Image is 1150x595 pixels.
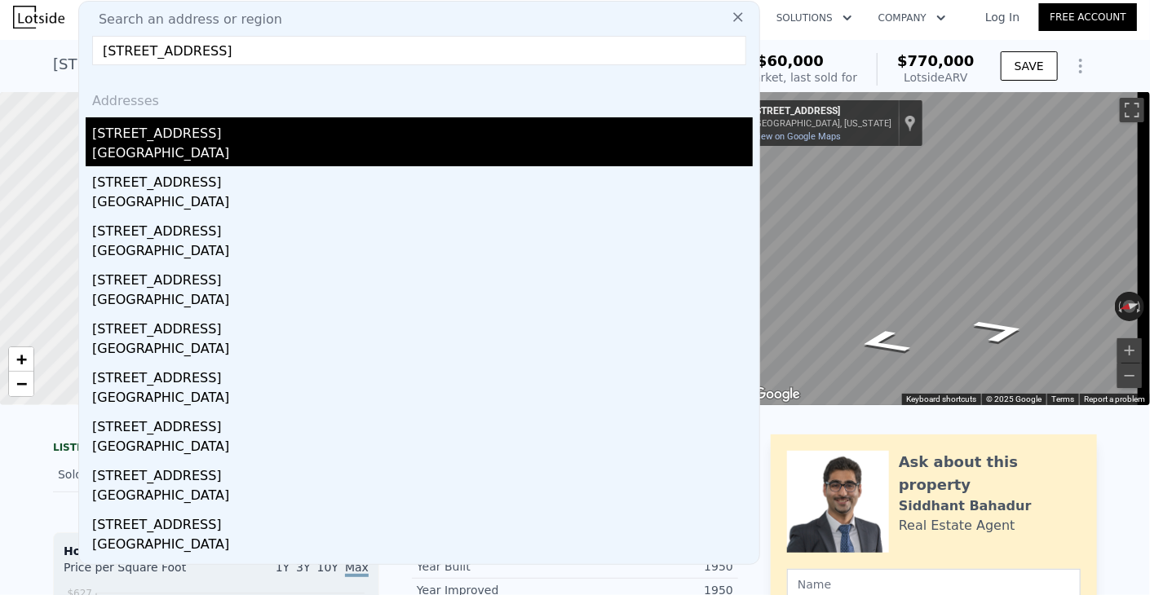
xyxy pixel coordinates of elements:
[92,486,753,509] div: [GEOGRAPHIC_DATA]
[763,3,865,33] button: Solutions
[92,241,753,264] div: [GEOGRAPHIC_DATA]
[9,347,33,372] a: Zoom in
[1115,292,1124,321] button: Rotate counterclockwise
[750,384,804,405] a: Open this area in Google Maps (opens a new window)
[92,558,753,584] div: [STREET_ADDRESS]
[276,561,290,574] span: 1Y
[1114,297,1146,317] button: Reset the view
[92,166,753,192] div: [STREET_ADDRESS]
[897,69,975,86] div: Lotside ARV
[16,349,27,369] span: +
[64,543,369,559] div: Houses Median Sale
[53,441,379,457] div: LISTING & SALE HISTORY
[92,264,753,290] div: [STREET_ADDRESS]
[92,509,753,535] div: [STREET_ADDRESS]
[897,52,975,69] span: $770,000
[753,105,891,118] div: [STREET_ADDRESS]
[92,290,753,313] div: [GEOGRAPHIC_DATA]
[757,52,824,69] span: $60,000
[865,3,959,33] button: Company
[92,362,753,388] div: [STREET_ADDRESS]
[86,78,753,117] div: Addresses
[899,496,1032,516] div: Siddhant Bahadur
[86,10,282,29] span: Search an address or region
[746,92,1150,405] div: Map
[753,118,891,129] div: [GEOGRAPHIC_DATA], [US_STATE]
[575,558,733,575] div: 1950
[92,437,753,460] div: [GEOGRAPHIC_DATA]
[317,561,338,574] span: 10Y
[64,559,216,585] div: Price per Square Foot
[1001,51,1058,81] button: SAVE
[92,313,753,339] div: [STREET_ADDRESS]
[834,324,934,361] path: Go North, 3rd Ave NE
[905,114,916,132] a: Show location on map
[1064,50,1097,82] button: Show Options
[53,53,447,76] div: [STREET_ADDRESS] , [GEOGRAPHIC_DATA] , WA 98125
[417,558,575,575] div: Year Built
[16,373,27,394] span: −
[899,516,1015,535] div: Real Estate Agent
[1117,364,1142,388] button: Zoom out
[753,131,841,142] a: View on Google Maps
[1084,394,1145,403] a: Report a problem
[92,460,753,486] div: [STREET_ADDRESS]
[92,36,746,65] input: Enter an address, city, region, neighborhood or zip code
[92,388,753,411] div: [GEOGRAPHIC_DATA]
[746,92,1150,405] div: Street View
[750,384,804,405] img: Google
[1136,292,1145,321] button: Rotate clockwise
[92,117,753,143] div: [STREET_ADDRESS]
[906,394,976,405] button: Keyboard shortcuts
[1120,98,1144,122] button: Toggle fullscreen view
[723,69,857,86] div: Off Market, last sold for
[92,143,753,166] div: [GEOGRAPHIC_DATA]
[92,411,753,437] div: [STREET_ADDRESS]
[1117,338,1142,363] button: Zoom in
[1039,3,1137,31] a: Free Account
[1051,394,1074,403] a: Terms (opens in new tab)
[13,6,64,29] img: Lotside
[986,394,1042,403] span: © 2025 Google
[92,535,753,558] div: [GEOGRAPHIC_DATA]
[92,215,753,241] div: [STREET_ADDRESS]
[345,561,369,577] span: Max
[899,451,1081,496] div: Ask about this property
[92,339,753,362] div: [GEOGRAPHIC_DATA]
[951,312,1050,349] path: Go South, 3rd Ave NE
[9,372,33,396] a: Zoom out
[92,192,753,215] div: [GEOGRAPHIC_DATA]
[966,9,1039,25] a: Log In
[58,464,203,485] div: Sold
[296,561,310,574] span: 3Y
